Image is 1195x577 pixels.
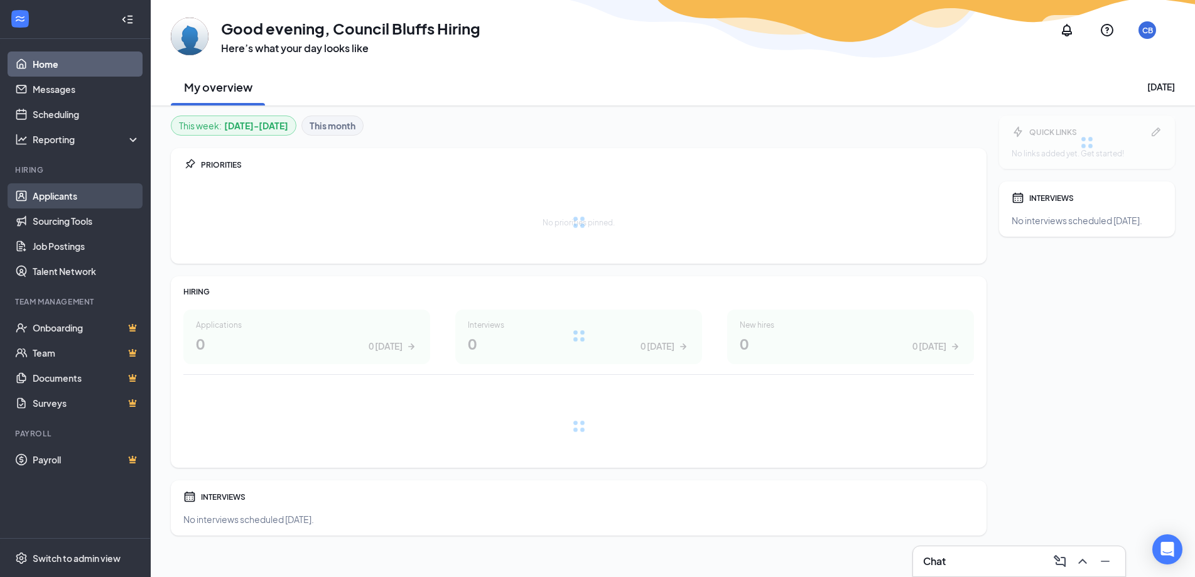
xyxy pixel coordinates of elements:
div: Open Intercom Messenger [1152,534,1182,564]
h1: Good evening, Council Bluffs Hiring [221,18,480,39]
h2: My overview [184,79,252,95]
div: INTERVIEWS [201,492,974,502]
div: INTERVIEWS [1029,193,1162,203]
svg: Settings [15,552,28,564]
button: ChevronUp [1073,551,1093,571]
button: Minimize [1095,551,1115,571]
a: DocumentsCrown [33,365,140,391]
svg: Analysis [15,133,28,146]
div: Hiring [15,164,138,175]
svg: ComposeMessage [1052,554,1068,569]
a: Applicants [33,183,140,208]
a: Job Postings [33,234,140,259]
svg: Calendar [1012,191,1024,204]
a: Talent Network [33,259,140,284]
b: This month [310,119,355,132]
svg: Notifications [1059,23,1074,38]
div: PRIORITIES [201,159,974,170]
a: SurveysCrown [33,391,140,416]
div: Reporting [33,133,141,146]
button: ComposeMessage [1050,551,1070,571]
svg: QuestionInfo [1100,23,1115,38]
a: Home [33,51,140,77]
a: Messages [33,77,140,102]
div: Switch to admin view [33,552,121,564]
svg: Collapse [121,13,134,26]
svg: Calendar [183,490,196,503]
div: [DATE] [1147,80,1175,93]
svg: ChevronUp [1075,554,1090,569]
b: [DATE] - [DATE] [224,119,288,132]
svg: WorkstreamLogo [14,13,26,25]
h3: Here’s what your day looks like [221,41,480,55]
a: Scheduling [33,102,140,127]
div: Payroll [15,428,138,439]
div: This week : [179,119,288,132]
div: CB [1142,25,1153,36]
div: HIRING [183,286,974,297]
a: TeamCrown [33,340,140,365]
a: Sourcing Tools [33,208,140,234]
svg: Pin [183,158,196,171]
h3: Chat [923,554,946,568]
a: OnboardingCrown [33,315,140,340]
a: PayrollCrown [33,447,140,472]
svg: Minimize [1098,554,1113,569]
div: No interviews scheduled [DATE]. [183,513,974,526]
img: Council Bluffs Hiring [171,18,208,55]
div: Team Management [15,296,138,307]
div: No interviews scheduled [DATE]. [1012,214,1162,227]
